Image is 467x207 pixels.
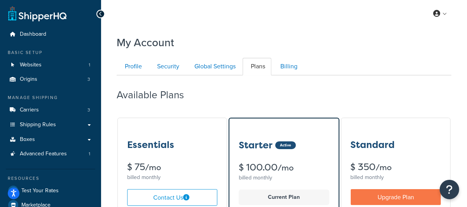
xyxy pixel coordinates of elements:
[6,103,95,117] li: Carriers
[6,58,95,72] a: Websites 1
[89,151,90,157] span: 1
[186,58,242,75] a: Global Settings
[6,72,95,87] a: Origins 3
[6,49,95,56] div: Basic Setup
[6,103,95,117] a: Carriers 3
[20,151,67,157] span: Advanced Features
[351,189,441,205] a: Upgrade Plan
[149,58,185,75] a: Security
[20,136,35,143] span: Boxes
[275,141,296,149] div: Active
[6,94,95,101] div: Manage Shipping
[21,188,59,194] span: Test Your Rates
[6,184,95,198] a: Test Your Rates
[20,76,37,83] span: Origins
[351,140,395,150] h3: Standard
[440,180,459,199] button: Open Resource Center
[20,122,56,128] span: Shipping Rules
[376,162,392,173] small: /mo
[127,189,217,206] a: Contact Us
[8,6,66,21] a: ShipperHQ Home
[117,58,148,75] a: Profile
[351,172,441,183] div: billed monthly
[272,58,304,75] a: Billing
[20,31,46,38] span: Dashboard
[6,72,95,87] li: Origins
[278,162,294,173] small: /mo
[117,89,196,101] h2: Available Plans
[6,175,95,182] div: Resources
[6,118,95,132] a: Shipping Rules
[117,35,174,50] h1: My Account
[243,192,324,203] p: Current Plan
[6,132,95,147] a: Boxes
[6,147,95,161] li: Advanced Features
[127,162,217,172] div: $ 75
[87,76,90,83] span: 3
[239,172,329,183] div: billed monthly
[243,58,271,75] a: Plans
[239,163,329,172] div: $ 100.00
[20,62,42,68] span: Websites
[239,140,273,150] h3: Starter
[6,27,95,42] a: Dashboard
[87,107,90,113] span: 3
[127,172,217,183] div: billed monthly
[89,62,90,68] span: 1
[6,58,95,72] li: Websites
[127,140,174,150] h3: Essentials
[6,147,95,161] a: Advanced Features 1
[145,162,161,173] small: /mo
[351,162,441,172] div: $ 350
[20,107,39,113] span: Carriers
